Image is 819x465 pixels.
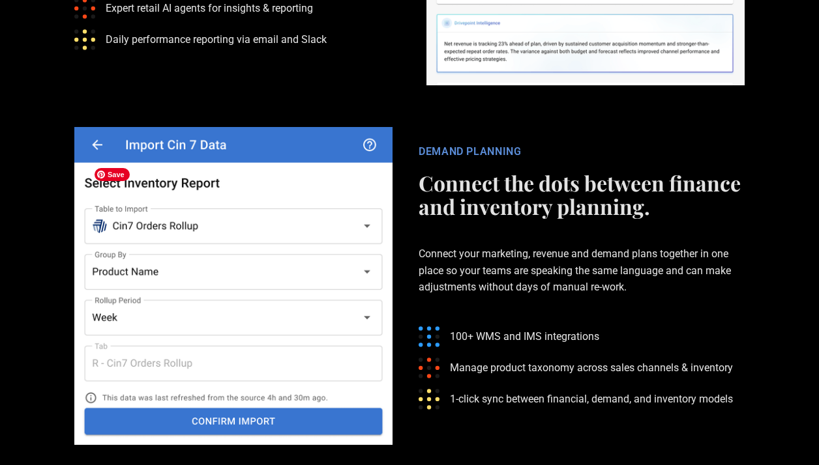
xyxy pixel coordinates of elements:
p: Connect your marketing, revenue and demand plans together in one place so your teams are speaking... [419,225,745,316]
p: 100+ WMS and IMS integrations [450,328,599,345]
p: Manage product taxonomy across sales channels & inventory [450,359,733,376]
h2: Connect the dots between finance and inventory planning. [419,171,745,218]
span: Save [95,168,130,181]
p: Daily performance reporting via email and Slack [106,31,327,48]
div: DEMAND PLANNING [419,145,745,158]
p: 1-click sync between financial, demand, and inventory models [450,391,733,407]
